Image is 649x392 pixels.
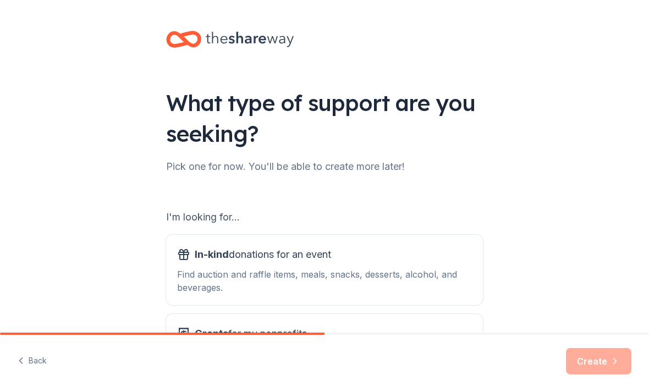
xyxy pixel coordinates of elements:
button: Back [18,350,47,373]
span: In-kind [195,249,229,260]
button: In-kinddonations for an eventFind auction and raffle items, meals, snacks, desserts, alcohol, and... [166,235,483,305]
div: Pick one for now. You'll be able to create more later! [166,158,483,175]
span: Grants [195,328,228,339]
div: Find auction and raffle items, meals, snacks, desserts, alcohol, and beverages. [177,268,472,294]
span: for my nonprofits [195,325,307,343]
div: What type of support are you seeking? [166,87,483,149]
button: Grantsfor my nonprofitsFind grants for projects & programming, general operations, capital, schol... [166,314,483,384]
span: donations for an event [195,246,331,263]
div: I'm looking for... [166,208,483,226]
